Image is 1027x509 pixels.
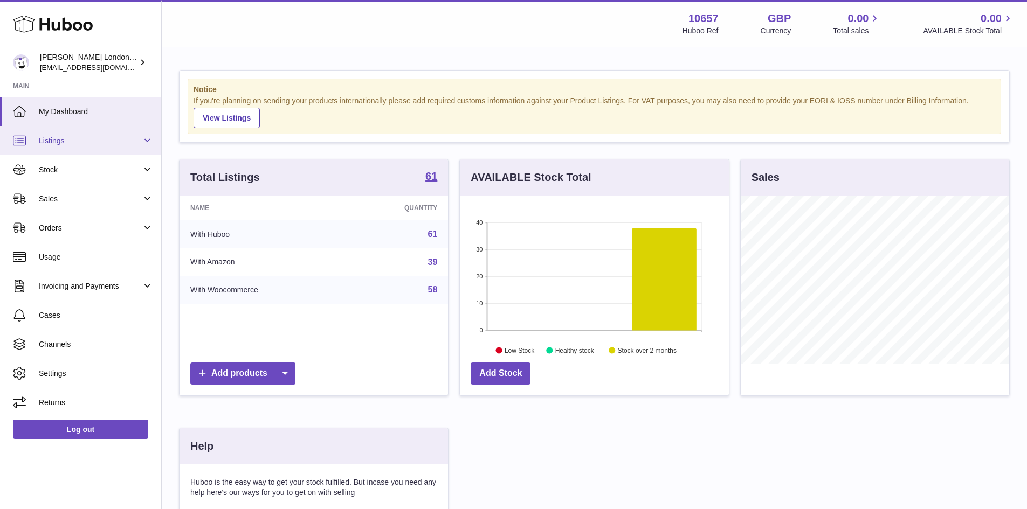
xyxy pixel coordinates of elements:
strong: 10657 [688,11,719,26]
span: Orders [39,223,142,233]
a: Add products [190,362,295,385]
span: Listings [39,136,142,146]
strong: Notice [194,85,995,95]
h3: AVAILABLE Stock Total [471,170,591,185]
text: Low Stock [505,346,535,354]
a: Log out [13,420,148,439]
span: Channels [39,339,153,350]
span: Cases [39,310,153,320]
div: [PERSON_NAME] London Ltd [40,52,137,73]
div: If you're planning on sending your products internationally please add required customs informati... [194,96,995,128]
strong: GBP [768,11,791,26]
a: Add Stock [471,362,530,385]
div: Huboo Ref [683,26,719,36]
a: View Listings [194,108,260,128]
span: Settings [39,368,153,379]
a: 58 [428,285,438,294]
span: Invoicing and Payments [39,281,142,291]
span: 0.00 [848,11,869,26]
a: 0.00 Total sales [833,11,881,36]
text: Healthy stock [555,346,595,354]
p: Huboo is the easy way to get your stock fulfilled. But incase you need any help here's our ways f... [190,477,437,498]
h3: Sales [752,170,780,185]
div: Currency [761,26,791,36]
span: Sales [39,194,142,204]
span: Total sales [833,26,881,36]
span: 0.00 [981,11,1002,26]
strong: 61 [425,171,437,182]
text: Stock over 2 months [618,346,677,354]
span: Stock [39,165,142,175]
td: With Woocommerce [180,276,346,304]
th: Quantity [346,196,448,220]
a: 39 [428,257,438,267]
td: With Huboo [180,220,346,248]
span: Usage [39,252,153,262]
text: 40 [477,219,483,226]
h3: Total Listings [190,170,260,185]
a: 0.00 AVAILABLE Stock Total [923,11,1014,36]
a: 61 [428,229,438,239]
span: Returns [39,398,153,408]
h3: Help [190,439,213,454]
text: 30 [477,246,483,253]
text: 20 [477,273,483,280]
td: With Amazon [180,248,346,276]
img: internalAdmin-10657@internal.huboo.com [13,54,29,71]
text: 10 [477,300,483,306]
span: My Dashboard [39,107,153,117]
text: 0 [480,327,483,333]
span: AVAILABLE Stock Total [923,26,1014,36]
a: 61 [425,171,437,184]
th: Name [180,196,346,220]
span: [EMAIL_ADDRESS][DOMAIN_NAME] [40,63,158,72]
